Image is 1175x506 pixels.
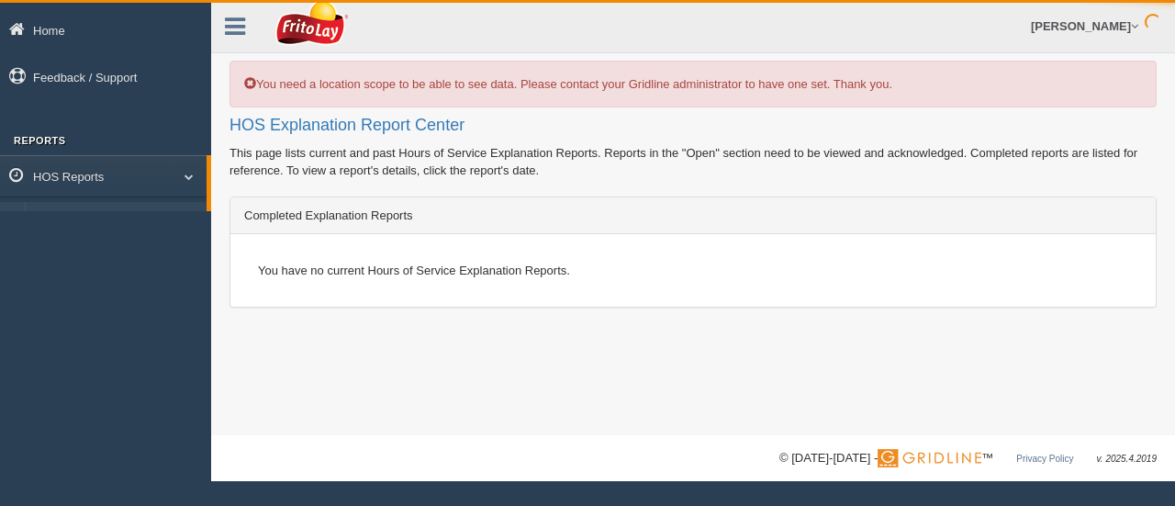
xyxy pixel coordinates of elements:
[230,197,1156,234] div: Completed Explanation Reports
[229,117,1157,135] h2: HOS Explanation Report Center
[1097,454,1157,464] span: v. 2025.4.2019
[244,248,1142,293] div: You have no current Hours of Service Explanation Reports.
[1016,454,1073,464] a: Privacy Policy
[33,202,207,235] a: HOS Explanation Report Center
[878,449,981,467] img: Gridline
[779,449,1157,468] div: © [DATE]-[DATE] - ™
[229,61,1157,107] div: You need a location scope to be able to see data. Please contact your Gridline administrator to h...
